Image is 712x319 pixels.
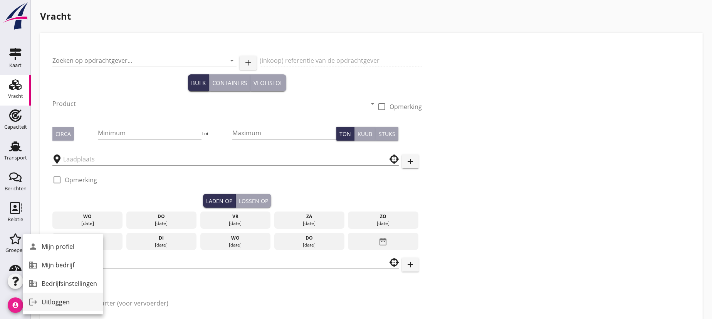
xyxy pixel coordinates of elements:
[128,213,195,220] div: do
[4,124,27,129] div: Capaciteit
[202,242,269,248] div: [DATE]
[25,294,41,310] i: logout
[52,97,366,110] input: Product
[8,217,23,222] div: Relatie
[55,130,71,138] div: Circa
[2,2,29,30] img: logo-small.a267ee39.svg
[25,239,41,254] i: person
[202,130,232,137] div: Tot
[232,127,336,139] input: Maximum
[379,130,395,138] div: Stuks
[98,127,202,139] input: Minimum
[23,237,103,256] a: Mijn profiel
[188,74,209,91] button: Bulk
[25,257,41,273] i: business
[236,194,271,208] button: Lossen op
[128,220,195,227] div: [DATE]
[276,242,343,248] div: [DATE]
[206,197,232,205] div: Laden op
[63,256,377,269] input: Losplaats
[23,274,103,293] a: Bedrijfsinstellingen
[128,242,195,248] div: [DATE]
[42,242,97,251] div: Mijn profiel
[9,63,22,68] div: Kaart
[8,94,23,99] div: Vracht
[65,176,97,184] label: Opmerking
[209,74,250,91] button: Containers
[128,235,195,242] div: di
[202,235,269,242] div: wo
[339,130,351,138] div: Ton
[239,197,268,205] div: Lossen op
[23,256,103,274] a: Mijn bedrijf
[354,127,376,141] button: Kuub
[390,103,422,111] label: Opmerking
[54,213,121,220] div: wo
[5,248,25,253] div: Groepen
[243,58,253,67] i: add
[350,213,416,220] div: zo
[276,213,343,220] div: za
[212,79,247,87] div: Containers
[254,79,283,87] div: Vloeistof
[336,127,354,141] button: Ton
[227,56,237,65] i: arrow_drop_down
[40,9,703,23] h1: Vracht
[406,260,415,269] i: add
[4,155,27,160] div: Transport
[368,99,377,108] i: arrow_drop_down
[376,127,398,141] button: Stuks
[250,74,286,91] button: Vloeistof
[202,220,269,227] div: [DATE]
[202,213,269,220] div: vr
[42,297,97,307] div: Uitloggen
[276,220,343,227] div: [DATE]
[276,235,343,242] div: do
[5,186,27,191] div: Berichten
[52,54,215,67] input: Zoeken op opdrachtgever...
[52,127,74,141] button: Circa
[191,79,206,87] div: Bulk
[350,220,416,227] div: [DATE]
[8,297,23,313] i: account_circle
[406,157,415,166] i: add
[42,260,97,270] div: Mijn bedrijf
[358,130,372,138] div: Kuub
[54,220,121,227] div: [DATE]
[203,194,236,208] button: Laden op
[42,279,97,288] div: Bedrijfsinstellingen
[63,153,377,165] input: Laadplaats
[25,276,41,291] i: business
[379,235,388,248] i: date_range
[65,299,168,307] label: Genereer charter (voor vervoerder)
